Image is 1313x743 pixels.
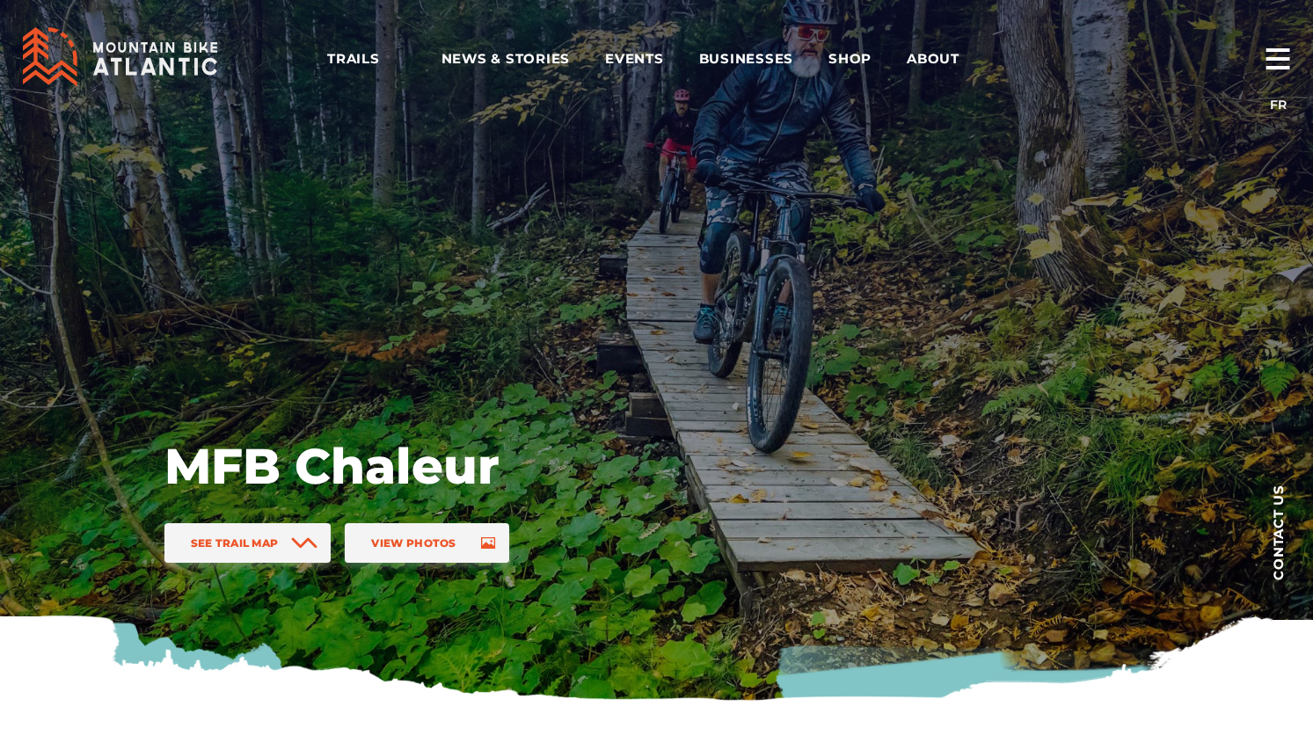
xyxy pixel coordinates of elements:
a: FR [1270,97,1287,113]
span: Events [605,50,664,68]
span: Businesses [699,50,794,68]
span: About [907,50,986,68]
span: News & Stories [441,50,571,68]
a: Contact us [1243,457,1313,607]
span: Contact us [1272,484,1285,580]
span: View Photos [371,536,456,550]
h1: MFB Chaleur [164,435,727,497]
span: See Trail Map [191,536,279,550]
a: See Trail Map [164,523,332,563]
span: Shop [828,50,872,68]
span: Trails [327,50,406,68]
a: View Photos [345,523,508,563]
